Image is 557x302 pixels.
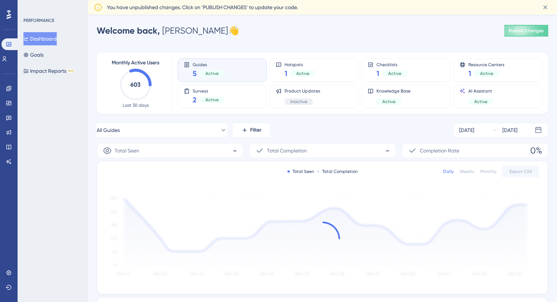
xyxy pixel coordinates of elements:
[285,62,315,67] span: Hotspots
[97,25,160,36] span: Welcome back,
[480,169,497,174] div: Monthly
[250,126,261,135] span: Filter
[388,71,401,76] span: Active
[193,95,197,105] span: 2
[385,145,390,156] span: -
[530,145,542,156] span: 0%
[233,123,270,137] button: Filter
[376,88,411,94] span: Knowledge Base
[376,68,379,79] span: 1
[23,32,57,45] button: Dashboard
[296,71,309,76] span: Active
[460,169,474,174] div: Weekly
[193,88,224,93] span: Surveys
[317,169,358,174] div: Total Completion
[504,25,548,37] button: Publish Changes
[68,69,74,73] div: BETA
[443,169,454,174] div: Daily
[97,126,120,135] span: All Guides
[509,169,532,174] span: Export CSV
[115,146,139,155] span: Total Seen
[285,88,320,94] span: Product Updates
[376,62,407,67] span: Checklists
[502,126,517,135] div: [DATE]
[205,71,219,76] span: Active
[509,28,544,34] span: Publish Changes
[468,68,471,79] span: 1
[468,62,504,67] span: Resource Centers
[112,58,159,67] span: Monthly Active Users
[130,81,141,88] text: 603
[107,3,298,12] span: You have unpublished changes. Click on ‘PUBLISH CHANGES’ to update your code.
[23,48,44,61] button: Goals
[233,145,237,156] span: -
[123,102,149,108] span: Last 30 days
[480,71,493,76] span: Active
[474,99,487,105] span: Active
[205,97,219,103] span: Active
[23,64,74,78] button: Impact ReportsBETA
[97,123,227,137] button: All Guides
[459,126,474,135] div: [DATE]
[193,62,224,67] span: Guides
[97,25,239,37] div: [PERSON_NAME] 👋
[468,88,493,94] span: AI Assistant
[502,166,539,177] button: Export CSV
[287,169,314,174] div: Total Seen
[285,68,287,79] span: 1
[382,99,396,105] span: Active
[420,146,459,155] span: Completion Rate
[267,146,307,155] span: Total Completion
[290,99,307,105] span: Inactive
[23,18,54,23] div: PERFORMANCE
[193,68,197,79] span: 5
